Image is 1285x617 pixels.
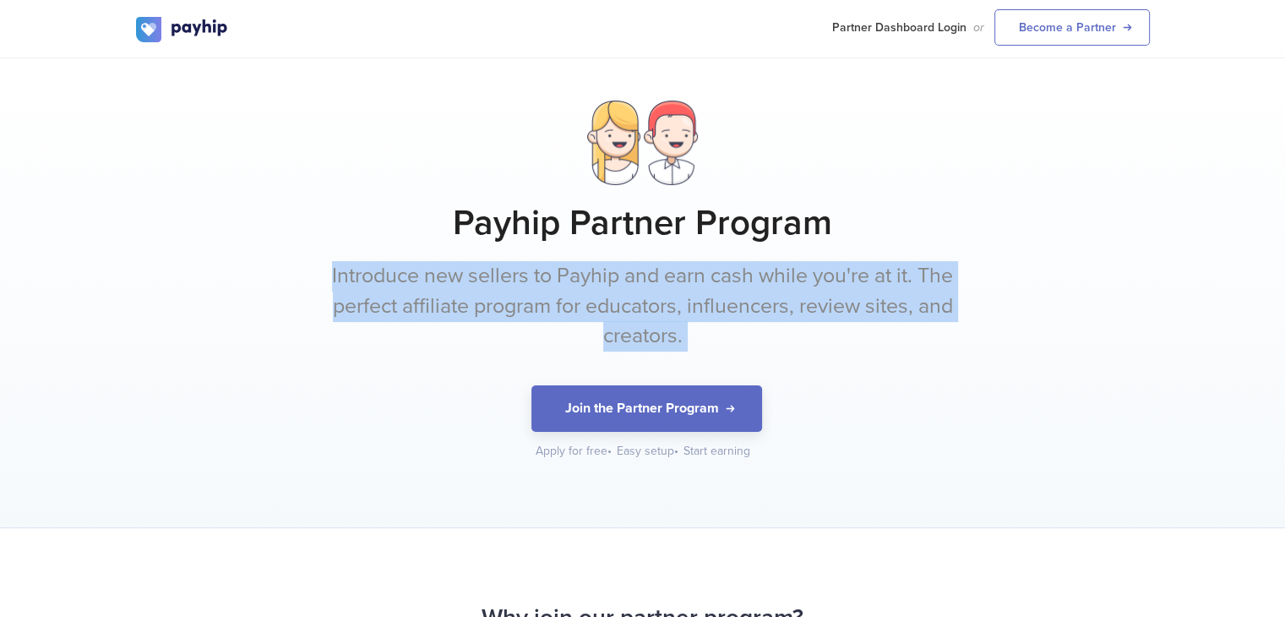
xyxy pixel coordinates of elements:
div: Start earning [683,443,750,460]
img: lady.png [587,101,640,185]
button: Join the Partner Program [531,385,762,432]
img: logo.svg [136,17,229,42]
h1: Payhip Partner Program [136,202,1150,244]
img: dude.png [644,101,698,185]
div: Easy setup [617,443,680,460]
div: Apply for free [536,443,613,460]
span: • [607,444,612,458]
p: Introduce new sellers to Payhip and earn cash while you're at it. The perfect affiliate program f... [326,261,960,352]
a: Become a Partner [994,9,1150,46]
span: • [674,444,678,458]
